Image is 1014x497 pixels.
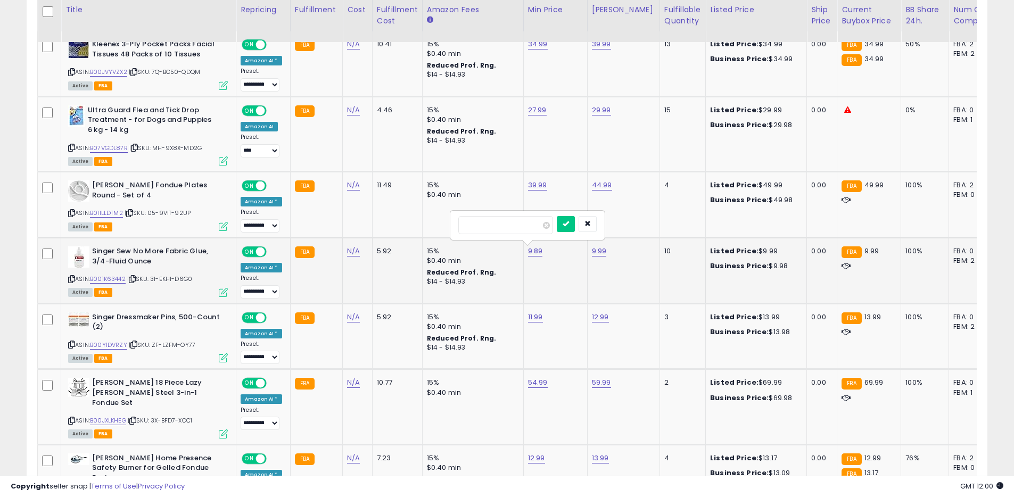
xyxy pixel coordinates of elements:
[710,453,798,463] div: $13.17
[592,39,611,49] a: 39.99
[11,481,50,491] strong: Copyright
[127,275,192,283] span: | SKU: 3I-EKHI-D6G0
[241,209,282,233] div: Preset:
[664,312,697,322] div: 3
[90,209,123,218] a: B011LLDTM2
[295,453,315,465] small: FBA
[68,312,89,327] img: 41SaWQ2sfkL._SL40_.jpg
[427,378,515,387] div: 15%
[592,312,609,322] a: 12.99
[710,105,759,115] b: Listed Price:
[129,144,202,152] span: | SKU: MH-9X8X-MD2G
[905,453,941,463] div: 76%
[377,180,414,190] div: 11.49
[94,81,112,90] span: FBA
[592,180,612,190] a: 44.99
[905,312,941,322] div: 100%
[243,40,256,49] span: ON
[710,54,769,64] b: Business Price:
[295,4,338,15] div: Fulfillment
[953,105,988,115] div: FBA: 0
[953,256,988,266] div: FBM: 2
[377,312,414,322] div: 5.92
[905,105,941,115] div: 0%
[710,377,759,387] b: Listed Price:
[710,39,798,49] div: $34.99
[864,39,884,49] span: 34.99
[811,378,829,387] div: 0.00
[377,453,414,463] div: 7.23
[94,157,112,166] span: FBA
[128,416,192,425] span: | SKU: 3X-BFD7-XOC1
[68,180,228,230] div: ASIN:
[68,378,228,437] div: ASIN:
[710,180,759,190] b: Listed Price:
[295,312,315,324] small: FBA
[94,354,112,363] span: FBA
[90,341,127,350] a: B00Y1DVRZY
[664,105,697,115] div: 15
[842,54,861,66] small: FBA
[427,4,519,15] div: Amazon Fees
[710,105,798,115] div: $29.99
[68,429,93,438] span: All listings currently available for purchase on Amazon
[427,115,515,125] div: $0.40 min
[528,377,548,388] a: 54.99
[864,180,884,190] span: 49.99
[528,453,545,463] a: 12.99
[241,329,282,338] div: Amazon AI *
[65,4,232,15] div: Title
[710,54,798,64] div: $34.99
[811,4,832,27] div: Ship Price
[68,246,89,268] img: 31nqv4fOWgL._SL40_.jpg
[953,246,988,256] div: FBA: 0
[842,453,861,465] small: FBA
[94,288,112,297] span: FBA
[953,463,988,473] div: FBM: 0
[427,127,497,136] b: Reduced Prof. Rng.
[528,180,547,190] a: 39.99
[710,327,798,337] div: $13.98
[68,378,89,397] img: 41C3AslQJaL._SL40_.jpg
[347,377,360,388] a: N/A
[241,197,282,206] div: Amazon AI *
[243,247,256,256] span: ON
[347,105,360,115] a: N/A
[710,261,798,271] div: $9.98
[91,481,136,491] a: Terms of Use
[710,312,798,322] div: $13.99
[710,246,798,256] div: $9.99
[811,246,829,256] div: 0.00
[427,180,515,190] div: 15%
[953,190,988,200] div: FBM: 0
[905,246,941,256] div: 100%
[528,312,543,322] a: 11.99
[592,453,609,463] a: 13.99
[129,68,200,76] span: | SKU: 7Q-BC50-QDQM
[427,312,515,322] div: 15%
[427,15,433,25] small: Amazon Fees.
[427,70,515,79] div: $14 - $14.93
[427,268,497,277] b: Reduced Prof. Rng.
[953,115,988,125] div: FBM: 1
[265,379,282,388] span: OFF
[94,429,112,438] span: FBA
[68,157,93,166] span: All listings currently available for purchase on Amazon
[377,105,414,115] div: 4.46
[710,4,802,15] div: Listed Price
[953,322,988,332] div: FBM: 2
[528,39,548,49] a: 34.99
[710,180,798,190] div: $49.99
[92,378,221,410] b: [PERSON_NAME] 18 Piece Lazy [PERSON_NAME] Steel 3-in-1 Fondue Set
[960,481,1003,491] span: 2025-08-17 12:00 GMT
[241,56,282,65] div: Amazon AI *
[528,4,583,15] div: Min Price
[377,246,414,256] div: 5.92
[864,312,881,322] span: 13.99
[811,180,829,190] div: 0.00
[842,4,896,27] div: Current Buybox Price
[953,388,988,397] div: FBM: 1
[90,416,126,425] a: B00JXLKHEG
[265,181,282,190] span: OFF
[842,378,861,390] small: FBA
